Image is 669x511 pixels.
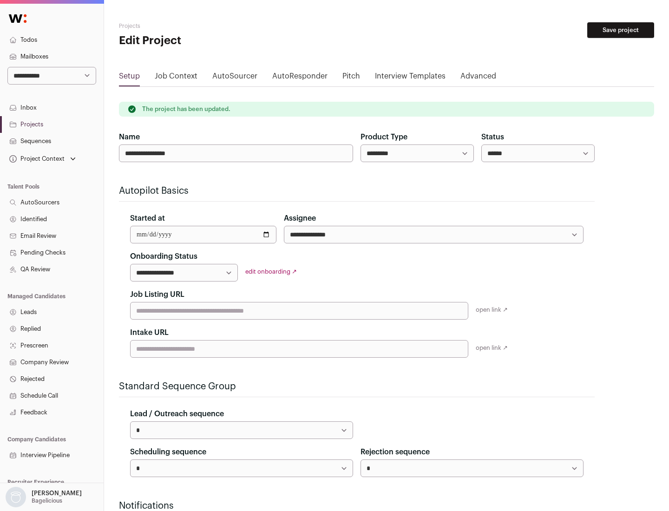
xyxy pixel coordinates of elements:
img: nopic.png [6,487,26,507]
p: The project has been updated. [142,105,230,113]
label: Name [119,131,140,143]
label: Scheduling sequence [130,446,206,458]
label: Intake URL [130,327,169,338]
p: [PERSON_NAME] [32,490,82,497]
a: AutoResponder [272,71,328,85]
h2: Standard Sequence Group [119,380,595,393]
button: Save project [587,22,654,38]
a: Pitch [342,71,360,85]
h2: Projects [119,22,297,30]
a: Advanced [460,71,496,85]
button: Open dropdown [4,487,84,507]
label: Lead / Outreach sequence [130,408,224,419]
button: Open dropdown [7,152,78,165]
label: Rejection sequence [361,446,430,458]
label: Product Type [361,131,407,143]
img: Wellfound [4,9,32,28]
label: Status [481,131,504,143]
label: Started at [130,213,165,224]
a: Setup [119,71,140,85]
a: Job Context [155,71,197,85]
a: AutoSourcer [212,71,257,85]
h1: Edit Project [119,33,297,48]
label: Onboarding Status [130,251,197,262]
a: edit onboarding ↗ [245,269,297,275]
label: Assignee [284,213,316,224]
div: Project Context [7,155,65,163]
a: Interview Templates [375,71,446,85]
p: Bagelicious [32,497,62,504]
label: Job Listing URL [130,289,184,300]
h2: Autopilot Basics [119,184,595,197]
